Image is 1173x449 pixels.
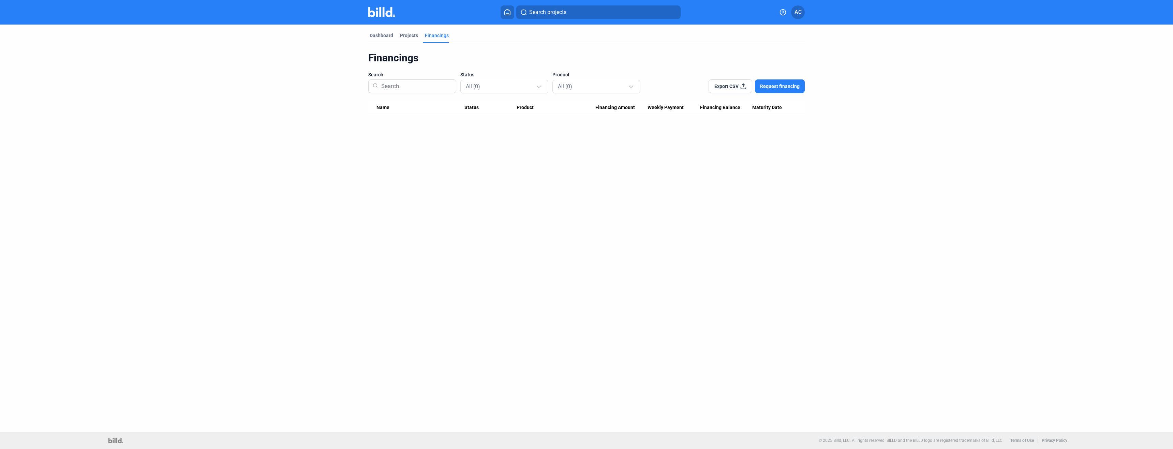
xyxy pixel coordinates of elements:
[378,77,452,95] input: Search
[517,105,534,111] span: Product
[791,5,805,19] button: AC
[376,105,464,111] div: Name
[108,438,123,443] img: logo
[517,105,595,111] div: Product
[466,83,480,90] span: All (0)
[700,105,753,111] div: Financing Balance
[760,83,800,90] span: Request financing
[755,79,805,93] button: Request financing
[552,71,569,78] span: Product
[1037,438,1038,443] p: |
[700,105,740,111] span: Financing Balance
[368,71,383,78] span: Search
[709,79,752,93] button: Export CSV
[595,105,635,111] span: Financing Amount
[370,32,393,39] div: Dashboard
[464,105,479,111] span: Status
[529,8,566,16] span: Search projects
[714,83,739,90] span: Export CSV
[752,105,782,111] span: Maturity Date
[376,105,389,111] span: Name
[795,8,802,16] span: AC
[460,71,474,78] span: Status
[648,105,684,111] span: Weekly Payment
[368,51,805,64] div: Financings
[1010,438,1034,443] b: Terms of Use
[516,5,681,19] button: Search projects
[368,7,395,17] img: Billd Company Logo
[819,438,1004,443] p: © 2025 Billd, LLC. All rights reserved. BILLD and the BILLD logo are registered trademarks of Bil...
[400,32,418,39] div: Projects
[1042,438,1067,443] b: Privacy Policy
[558,83,572,90] span: All (0)
[648,105,700,111] div: Weekly Payment
[425,32,449,39] div: Financings
[464,105,517,111] div: Status
[752,105,797,111] div: Maturity Date
[595,105,648,111] div: Financing Amount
